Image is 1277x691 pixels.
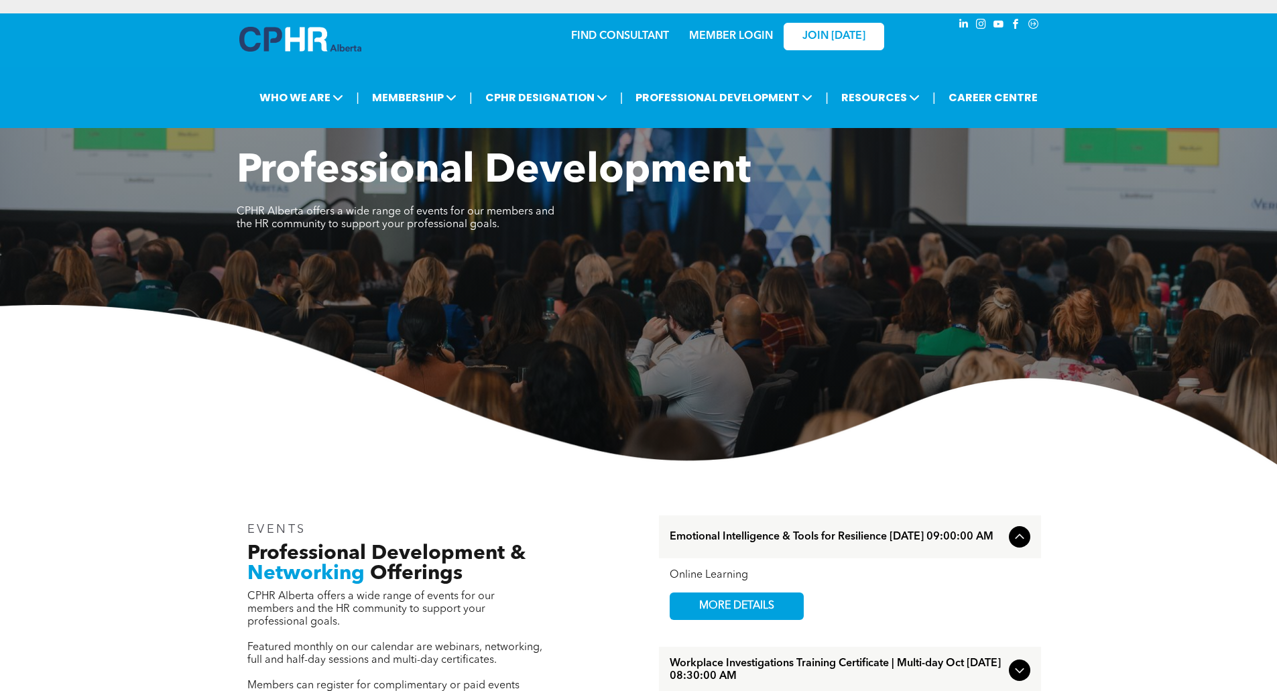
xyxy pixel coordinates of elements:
[670,531,1004,544] span: Emotional Intelligence & Tools for Resilience [DATE] 09:00:00 AM
[1026,17,1041,35] a: Social network
[957,17,971,35] a: linkedin
[247,544,526,564] span: Professional Development &
[945,85,1042,110] a: CAREER CENTRE
[237,151,751,192] span: Professional Development
[631,85,816,110] span: PROFESSIONAL DEVELOPMENT
[670,657,1004,683] span: Workplace Investigations Training Certificate | Multi-day Oct [DATE] 08:30:00 AM
[237,206,554,230] span: CPHR Alberta offers a wide range of events for our members and the HR community to support your p...
[974,17,989,35] a: instagram
[802,30,865,43] span: JOIN [DATE]
[239,27,361,52] img: A blue and white logo for cp alberta
[481,85,611,110] span: CPHR DESIGNATION
[247,591,495,627] span: CPHR Alberta offers a wide range of events for our members and the HR community to support your p...
[571,31,669,42] a: FIND CONSULTANT
[247,523,307,536] span: EVENTS
[620,84,623,111] li: |
[247,642,542,666] span: Featured monthly on our calendar are webinars, networking, full and half-day sessions and multi-d...
[837,85,924,110] span: RESOURCES
[370,564,463,584] span: Offerings
[825,84,829,111] li: |
[684,593,790,619] span: MORE DETAILS
[689,31,773,42] a: MEMBER LOGIN
[784,23,884,50] a: JOIN [DATE]
[670,592,804,620] a: MORE DETAILS
[247,564,365,584] span: Networking
[670,569,1030,582] div: Online Learning
[368,85,461,110] span: MEMBERSHIP
[356,84,359,111] li: |
[991,17,1006,35] a: youtube
[1009,17,1024,35] a: facebook
[932,84,936,111] li: |
[255,85,347,110] span: WHO WE ARE
[469,84,473,111] li: |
